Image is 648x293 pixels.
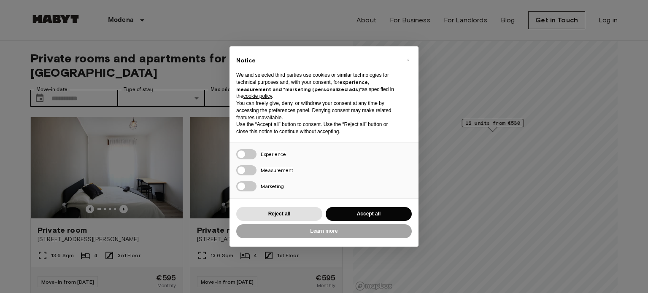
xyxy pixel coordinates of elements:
span: Experience [261,151,286,157]
a: cookie policy [243,93,272,99]
span: Measurement [261,167,293,173]
button: Close this notice [401,53,414,67]
p: You can freely give, deny, or withdraw your consent at any time by accessing the preferences pane... [236,100,398,121]
button: Learn more [236,224,412,238]
h2: Notice [236,56,398,65]
span: Marketing [261,183,284,189]
span: × [406,55,409,65]
strong: experience, measurement and “marketing (personalized ads)” [236,79,369,92]
button: Reject all [236,207,322,221]
p: Use the “Accept all” button to consent. Use the “Reject all” button or close this notice to conti... [236,121,398,135]
p: We and selected third parties use cookies or similar technologies for technical purposes and, wit... [236,72,398,100]
button: Accept all [326,207,412,221]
